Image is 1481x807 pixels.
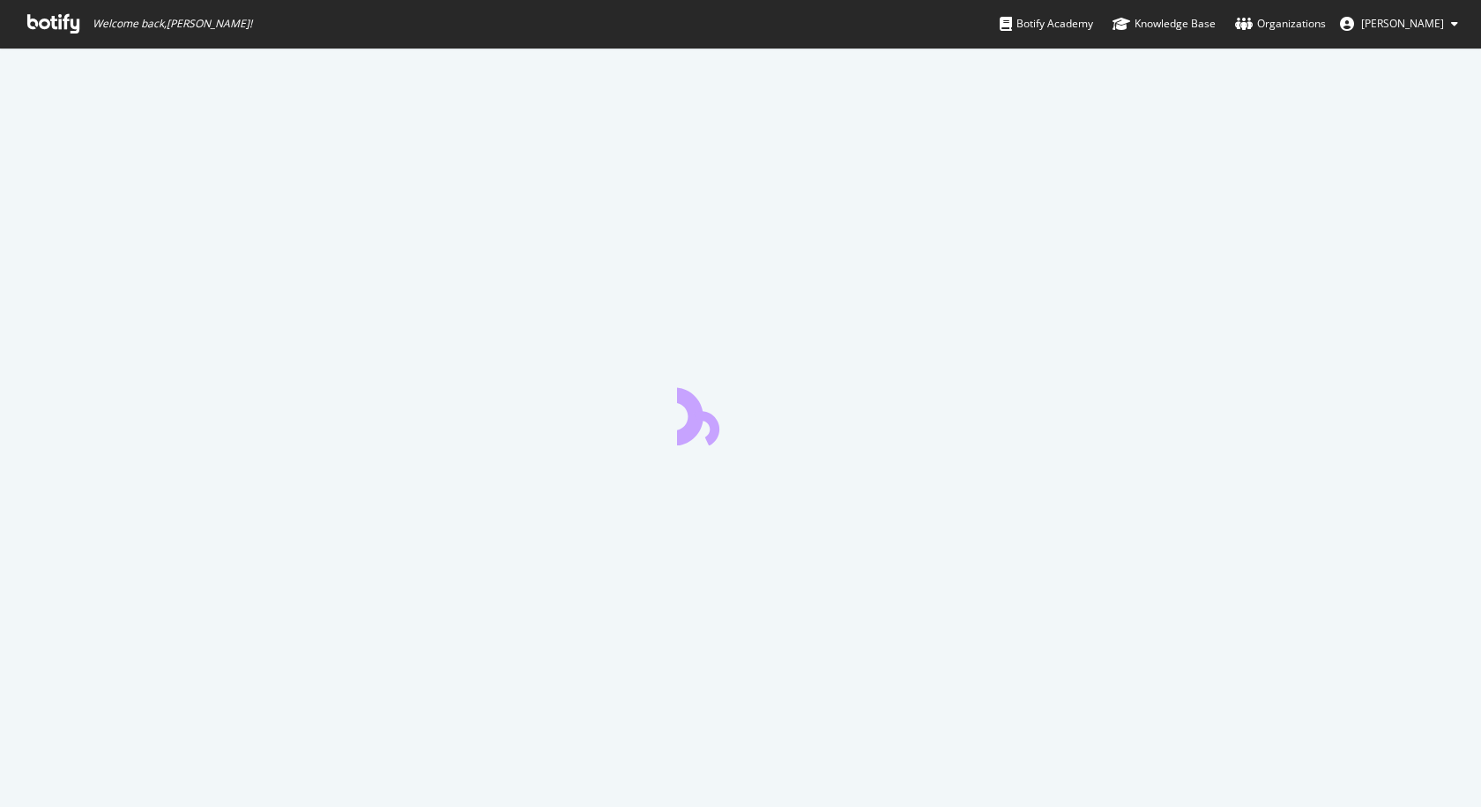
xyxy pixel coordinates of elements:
div: Botify Academy [1000,15,1093,33]
div: Knowledge Base [1113,15,1216,33]
span: Marta Plaza [1361,16,1444,31]
div: Organizations [1235,15,1326,33]
div: animation [677,382,804,445]
button: [PERSON_NAME] [1326,10,1472,38]
span: Welcome back, [PERSON_NAME] ! [93,17,252,31]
